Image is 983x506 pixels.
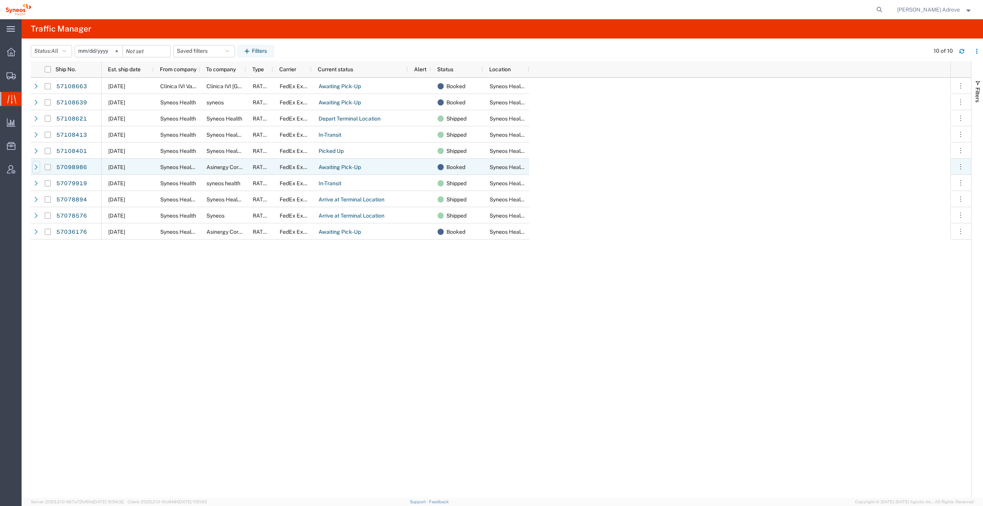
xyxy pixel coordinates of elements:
a: Feedback [429,499,449,504]
span: Server: 2025.21.0-667a72bf6fa [31,499,124,504]
h4: Traffic Manager [31,19,91,39]
span: Shipped [446,111,466,127]
span: Syneos Health Clinical Spain [160,164,272,170]
span: 10/10/2025 [108,180,125,186]
span: Clinica IVI Madrid [206,83,287,89]
span: Syneos Health Clinical Spain [490,116,601,122]
span: RATED [253,116,270,122]
span: RATED [253,99,270,106]
button: Status:All [31,45,72,57]
span: Syneos Health Clinical Spain [490,148,601,154]
span: 10/13/2025 [108,164,125,170]
a: 57078576 [56,210,87,222]
span: To company [206,66,236,72]
input: Not set [75,45,122,57]
span: [DATE] 11:51:43 [178,499,207,504]
span: 10/13/2025 [108,196,125,203]
span: FedEx Express [280,99,317,106]
span: RATED [253,229,270,235]
span: Syneos Health / Anna Marmajewska [160,196,244,203]
span: Syneos Health Clinical Spain [206,148,318,154]
span: Syneos Health [160,180,196,186]
span: Location [489,66,511,72]
span: FedEx Express [280,196,317,203]
a: 57098986 [56,161,87,174]
span: Syneos Health [160,116,196,122]
span: FedEx Express [280,213,317,219]
a: In-Transit [318,129,342,141]
span: RATED [253,213,270,219]
span: Asinergy Corporate Services [206,229,277,235]
span: From company [160,66,196,72]
span: Shipped [446,175,466,191]
span: Type [252,66,264,72]
span: Est. ship date [108,66,141,72]
span: Shipped [446,127,466,143]
span: Current status [318,66,353,72]
img: logo [5,4,31,15]
input: Not set [123,45,170,57]
span: FedEx Express [280,83,317,89]
span: Asinergy Corporate Services [206,164,277,170]
a: 57108639 [56,97,87,109]
a: Awaiting Pick-Up [318,226,361,238]
span: Syneos Health [160,148,196,154]
a: 57108663 [56,80,87,93]
span: Syneos Health [160,213,196,219]
span: syneos [206,99,224,106]
span: Syneos Health Clinical Spain [490,213,601,219]
span: FedEx Express [280,180,317,186]
span: RATED [253,148,270,154]
button: Filters [238,45,274,57]
span: All [51,48,58,54]
span: Booked [446,224,465,240]
span: Syneos Health Clinical Spain [490,132,601,138]
span: Ship No. [55,66,76,72]
span: Booked [446,78,465,94]
span: Syneos Health Clinical Spain [490,196,601,203]
a: 57108413 [56,129,87,141]
span: Shipped [446,191,466,208]
span: Syneos [206,213,225,219]
span: FedEx Express [280,132,317,138]
span: Syneos Health [160,99,196,106]
span: Shipped [446,208,466,224]
span: Syneos Health [206,116,242,122]
span: FedEx Express [280,116,317,122]
a: Awaiting Pick-Up [318,80,361,93]
span: [DATE] 10:54:32 [93,499,124,504]
a: In-Transit [318,178,342,190]
span: Irene Perez Adrove [897,5,960,14]
span: RATED [253,83,270,89]
span: Syneos Health Clinical Spain [490,180,601,186]
span: 10/13/2025 [108,132,125,138]
span: Syneos Health Clinical Spain [206,196,318,203]
a: Support [410,499,429,504]
span: Syneos Health Clinical Spain [490,164,601,170]
span: Syneos Health Clinical Spain [206,132,318,138]
div: 10 of 10 [934,47,953,55]
span: Syneos Health Clinical Spain [490,229,601,235]
span: Alert [414,66,426,72]
a: Depart Terminal Location [318,113,381,125]
a: Picked Up [318,145,344,157]
a: 57078894 [56,194,87,206]
span: Shipped [446,143,466,159]
span: 10/07/2025 [108,229,125,235]
span: Booked [446,159,465,175]
span: Copyright © [DATE]-[DATE] Agistix Inc., All Rights Reserved [855,499,974,505]
span: Status [437,66,453,72]
button: [PERSON_NAME] Adrove [897,5,973,14]
a: 57108621 [56,113,87,125]
span: Booked [446,94,465,111]
span: Syneos Health [160,132,196,138]
span: Syneos Health Clinical Spain [490,83,601,89]
a: 57036176 [56,226,87,238]
button: Saved filters [173,45,235,57]
a: Awaiting Pick-Up [318,97,361,109]
span: Clínica IVI Valencia [160,83,207,89]
span: 10/13/2025 [108,148,125,154]
span: Syneos Health Clinical Spain [490,99,601,106]
span: RATED [253,180,270,186]
span: FedEx Express [280,229,317,235]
